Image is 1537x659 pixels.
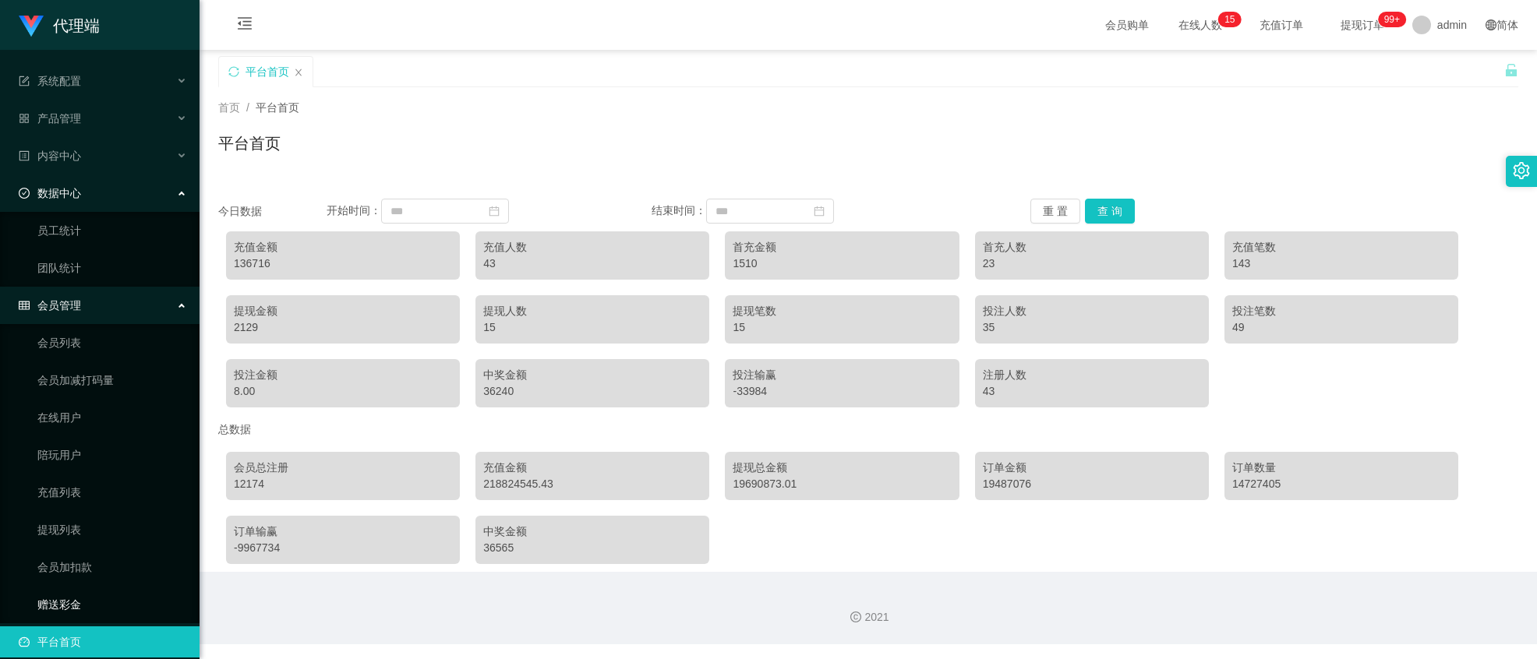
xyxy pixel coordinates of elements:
[19,188,30,199] i: 图标: check-circle-o
[1232,476,1450,492] div: 14727405
[218,132,281,155] h1: 平台首页
[1218,12,1241,27] sup: 15
[1030,199,1080,224] button: 重 置
[19,626,187,657] a: 图标: dashboard平台首页
[983,383,1201,400] div: 43
[234,255,452,272] div: 136716
[489,206,500,217] i: 图标: calendar
[983,255,1201,272] div: 23
[234,239,452,255] div: 充值金额
[652,204,706,217] span: 结束时间：
[37,552,187,583] a: 会员加扣款
[983,239,1201,255] div: 首充人数
[212,609,1525,626] div: 2021
[1232,255,1450,272] div: 143
[19,150,30,161] i: 图标: profile
[37,215,187,246] a: 员工统计
[850,611,861,622] i: 图标: copyright
[19,150,81,162] span: 内容中心
[1224,12,1230,27] p: 1
[234,460,452,476] div: 会员总注册
[37,514,187,545] a: 提现列表
[327,204,381,217] span: 开始时间：
[483,255,701,272] div: 43
[483,319,701,336] div: 15
[256,101,299,114] span: 平台首页
[733,383,951,400] div: -33984
[983,319,1201,336] div: 35
[483,523,701,540] div: 中奖金额
[983,460,1201,476] div: 订单金额
[234,383,452,400] div: 8.00
[37,477,187,508] a: 充值列表
[19,187,81,199] span: 数据中心
[733,319,951,336] div: 15
[19,19,100,31] a: 代理端
[1232,303,1450,319] div: 投注笔数
[483,460,701,476] div: 充值金额
[246,101,249,114] span: /
[294,68,303,77] i: 图标: close
[218,415,1518,444] div: 总数据
[1252,19,1311,30] span: 充值订单
[1230,12,1235,27] p: 5
[37,589,187,620] a: 赠送彩金
[234,303,452,319] div: 提现金额
[1333,19,1392,30] span: 提现订单
[483,367,701,383] div: 中奖金额
[53,1,100,51] h1: 代理端
[1232,460,1450,476] div: 订单数量
[483,239,701,255] div: 充值人数
[19,75,81,87] span: 系统配置
[234,367,452,383] div: 投注金额
[814,206,825,217] i: 图标: calendar
[1171,19,1230,30] span: 在线人数
[37,402,187,433] a: 在线用户
[19,76,30,86] i: 图标: form
[234,319,452,336] div: 2129
[19,299,81,312] span: 会员管理
[37,365,187,396] a: 会员加减打码量
[37,327,187,358] a: 会员列表
[37,252,187,284] a: 团队统计
[733,303,951,319] div: 提现笔数
[19,16,44,37] img: logo.9652507e.png
[218,203,327,220] div: 今日数据
[218,1,271,51] i: 图标: menu-fold
[234,523,452,540] div: 订单输赢
[733,255,951,272] div: 1510
[733,476,951,492] div: 19690873.01
[733,367,951,383] div: 投注输赢
[19,112,81,125] span: 产品管理
[733,460,951,476] div: 提现总金额
[234,540,452,556] div: -9967734
[1232,239,1450,255] div: 充值笔数
[228,66,239,77] i: 图标: sync
[483,383,701,400] div: 36240
[1513,162,1530,179] i: 图标: setting
[983,303,1201,319] div: 投注人数
[1232,319,1450,336] div: 49
[983,476,1201,492] div: 19487076
[218,101,240,114] span: 首页
[234,476,452,492] div: 12174
[246,57,289,86] div: 平台首页
[1486,19,1496,30] i: 图标: global
[483,476,701,492] div: 218824545.43
[1085,199,1135,224] button: 查 询
[733,239,951,255] div: 首充金额
[37,439,187,470] a: 陪玩用户
[19,300,30,311] i: 图标: table
[983,367,1201,383] div: 注册人数
[483,540,701,556] div: 36565
[1378,12,1406,27] sup: 1173
[483,303,701,319] div: 提现人数
[19,113,30,124] i: 图标: appstore-o
[1504,63,1518,77] i: 图标: unlock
